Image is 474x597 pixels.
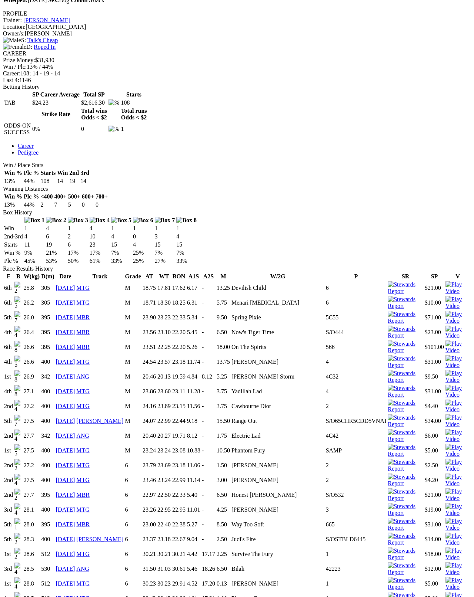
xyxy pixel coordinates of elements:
img: 4 [14,503,22,516]
img: Play Video [445,518,470,531]
div: Betting History [3,84,471,90]
a: MBR [76,314,90,320]
a: MTG [76,299,90,306]
img: 4 [14,577,22,590]
a: [DATE] [56,329,75,335]
img: 1 [14,518,22,531]
span: Location: [3,24,26,30]
th: W(kg) [23,273,40,280]
img: Play Video [445,577,470,590]
td: 1 [133,225,154,232]
img: Play Video [445,444,470,457]
td: 13% [4,177,23,185]
span: Prize Money: [3,57,35,63]
th: Win % [4,169,23,177]
td: 5.75 [216,296,230,310]
td: 6th [4,296,13,310]
th: SP [424,273,444,280]
a: View replay [445,569,470,575]
td: 1 [111,225,132,232]
span: Trainer: [3,17,22,23]
img: Stewards Report [388,474,423,487]
th: Starts [120,91,147,98]
img: Stewards Report [388,326,423,339]
td: - [201,296,216,310]
td: Plc % [4,257,23,265]
div: Box History [3,209,471,216]
th: Date [56,273,76,280]
a: View replay [445,377,470,383]
a: [DATE] [56,299,75,306]
img: Play Video [445,355,470,369]
th: Plc % [23,169,39,177]
img: Play Video [445,281,470,295]
td: 44% [23,177,39,185]
a: MTG [76,403,90,409]
td: 6 [326,281,387,295]
img: Stewards Report [388,488,423,502]
th: F [4,273,13,280]
img: Stewards Report [388,429,423,442]
th: 400+ [54,193,67,200]
th: 2nd [69,169,79,177]
td: 21% [46,249,67,257]
td: 6.31 [187,296,201,310]
th: WT [157,273,171,280]
img: Stewards Report [388,533,423,546]
div: 1146 [3,77,471,84]
td: 2 [40,201,53,208]
img: Play Video [445,326,470,339]
td: 14 [57,177,68,185]
th: A2S [201,273,216,280]
a: View replay [445,436,470,442]
a: View replay [445,465,470,472]
td: 14 [80,177,90,185]
th: Plc % [23,193,39,200]
td: 1 [120,122,147,136]
a: View replay [445,347,470,353]
a: MTG [76,388,90,394]
td: - [201,281,216,295]
img: Play Video [445,296,470,309]
th: Strike Rate [32,107,80,121]
img: Box 5 [111,217,131,224]
img: Stewards Report [388,370,423,383]
a: View replay [445,332,470,339]
td: 1 [67,225,89,232]
th: 500+ [68,193,81,200]
td: Win % [4,249,23,257]
img: Male [3,37,21,44]
td: $2,616.30 [81,99,107,106]
a: Roped In [34,44,56,50]
td: 5 [68,201,81,208]
a: [DATE] [56,373,75,380]
img: Stewards Report [388,311,423,324]
img: Play Video [445,562,470,576]
div: 108; 14 - 19 - 14 [3,70,471,77]
td: 61% [89,257,110,265]
td: 0 [81,122,107,136]
div: Winning Distances [3,186,471,192]
th: BON [172,273,186,280]
td: 7% [111,249,132,257]
a: View replay [445,406,470,413]
img: 4 [14,474,22,486]
img: 8 [14,341,22,353]
th: Win % [4,193,23,200]
img: Play Video [445,400,470,413]
a: View replay [445,525,470,531]
a: [PERSON_NAME] [76,536,123,542]
a: ANG [76,433,89,439]
a: View replay [445,421,470,427]
img: Play Video [445,370,470,383]
td: 2 [67,233,89,240]
a: [DATE] [56,580,75,587]
th: SP Career Average [32,91,80,98]
img: Box 1 [24,217,45,224]
td: 0 [81,201,94,208]
img: Stewards Report [388,562,423,576]
span: S: [3,37,26,43]
td: Win [4,225,23,232]
td: 44% [23,201,39,208]
img: 4 [14,430,22,442]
